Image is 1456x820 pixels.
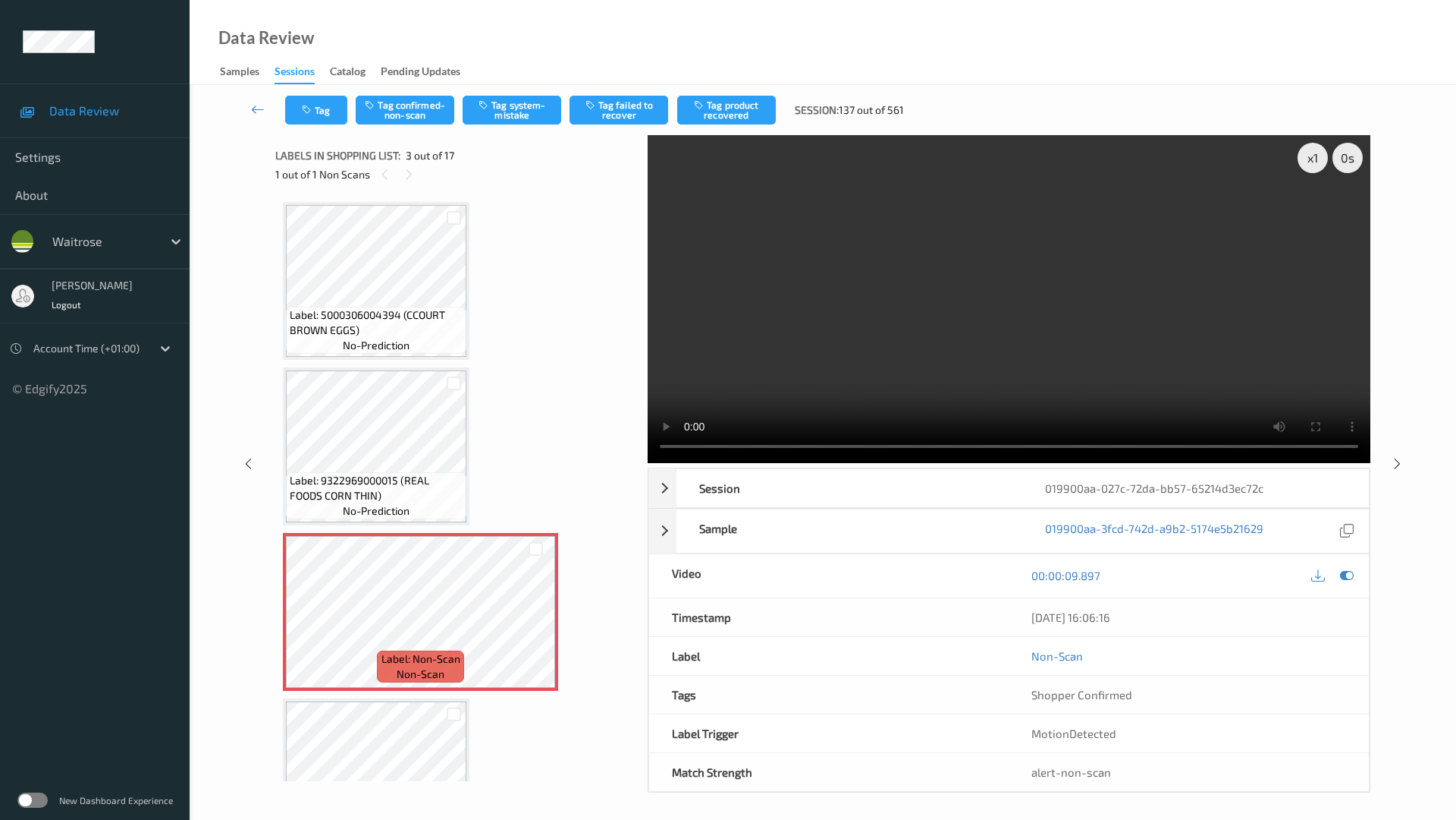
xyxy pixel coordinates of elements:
div: Samples [220,64,259,83]
div: Tags [649,676,1009,714]
a: Non-Scan [1031,648,1083,664]
span: Label: 5000306004394 (CCOURT BROWN EGGS) [290,307,463,338]
a: Samples [220,61,275,83]
div: Pending Updates [381,64,460,83]
span: Labels in shopping list: [275,148,400,163]
div: [DATE] 16:06:16 [1031,610,1346,625]
div: Session [676,469,1023,507]
span: 137 out of 561 [839,102,904,118]
div: Label [649,637,1009,675]
a: 019900aa-3fcd-742d-a9b2-5174e5b21629 [1045,521,1263,541]
button: Tag system-mistake [463,96,561,125]
div: Sample [676,509,1023,553]
div: Timestamp [649,598,1009,636]
div: x 1 [1298,143,1328,173]
div: alert-non-scan [1031,765,1346,780]
div: Video [649,554,1009,598]
a: Pending Updates [381,61,475,83]
div: Sample019900aa-3fcd-742d-a9b2-5174e5b21629 [648,509,1370,553]
div: 019900aa-027c-72da-bb57-65214d3ec72c [1022,469,1369,507]
span: no-prediction [343,503,409,519]
button: Tag product recovered [677,96,776,125]
span: Label: 9322969000015 (REAL FOODS CORN THIN) [290,473,463,503]
span: Shopper Confirmed [1031,688,1132,702]
div: 1 out of 1 Non Scans [275,165,637,184]
span: non-scan [397,667,444,682]
button: Tag [285,96,347,125]
button: Tag confirmed-non-scan [356,96,454,125]
div: Session019900aa-027c-72da-bb57-65214d3ec72c [648,468,1370,508]
span: Label: Non-Scan [381,651,460,667]
span: no-prediction [343,338,409,353]
a: 00:00:09.897 [1031,568,1100,583]
div: Label Trigger [649,714,1009,752]
div: Match Strength [649,753,1009,791]
a: Catalog [330,61,381,83]
div: Data Review [218,30,314,46]
span: Session: [795,102,839,118]
div: Catalog [330,64,366,83]
button: Tag failed to recover [570,96,668,125]
div: Sessions [275,64,315,84]
span: 3 out of 17 [406,148,454,163]
a: Sessions [275,61,330,84]
div: MotionDetected [1009,714,1369,752]
div: 0 s [1332,143,1363,173]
